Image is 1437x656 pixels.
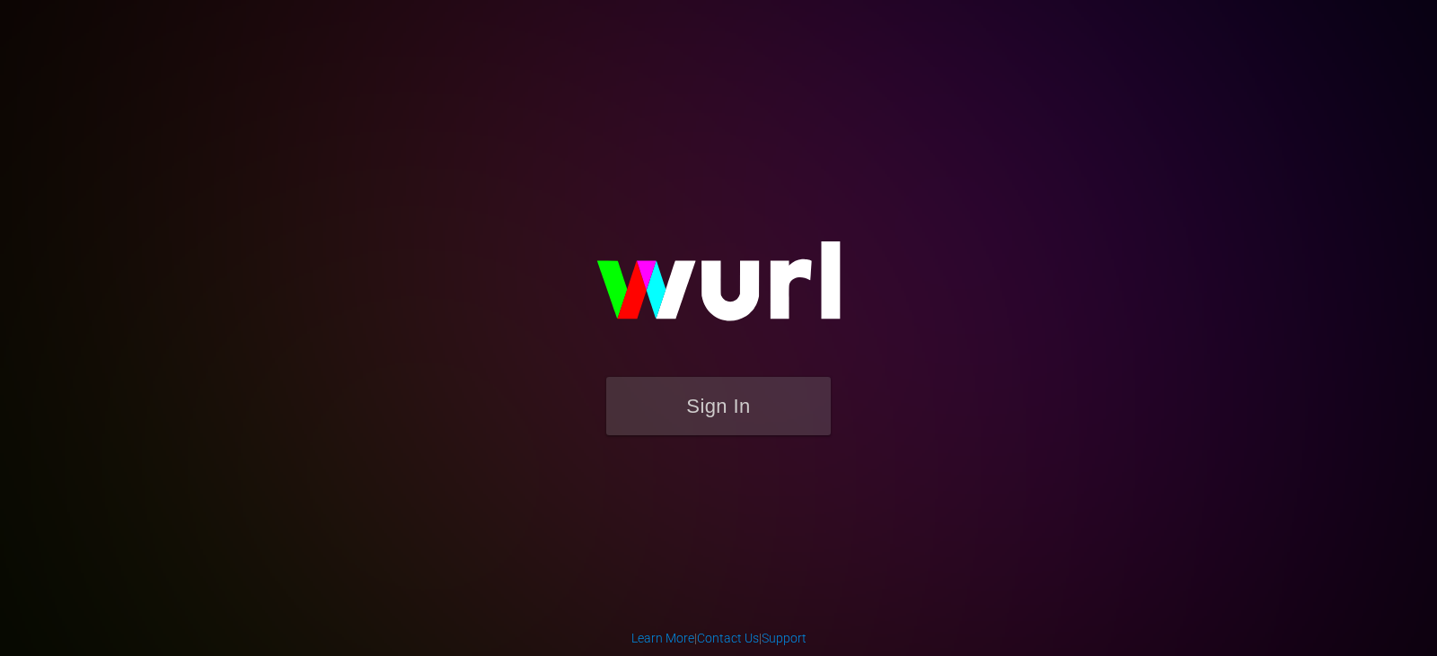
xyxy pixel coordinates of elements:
[762,631,807,645] a: Support
[606,377,831,435] button: Sign In
[697,631,759,645] a: Contact Us
[631,631,694,645] a: Learn More
[539,203,898,377] img: wurl-logo-on-black-223613ac3d8ba8fe6dc639794a292ebdb59501304c7dfd60c99c58986ef67473.svg
[631,629,807,647] div: | |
